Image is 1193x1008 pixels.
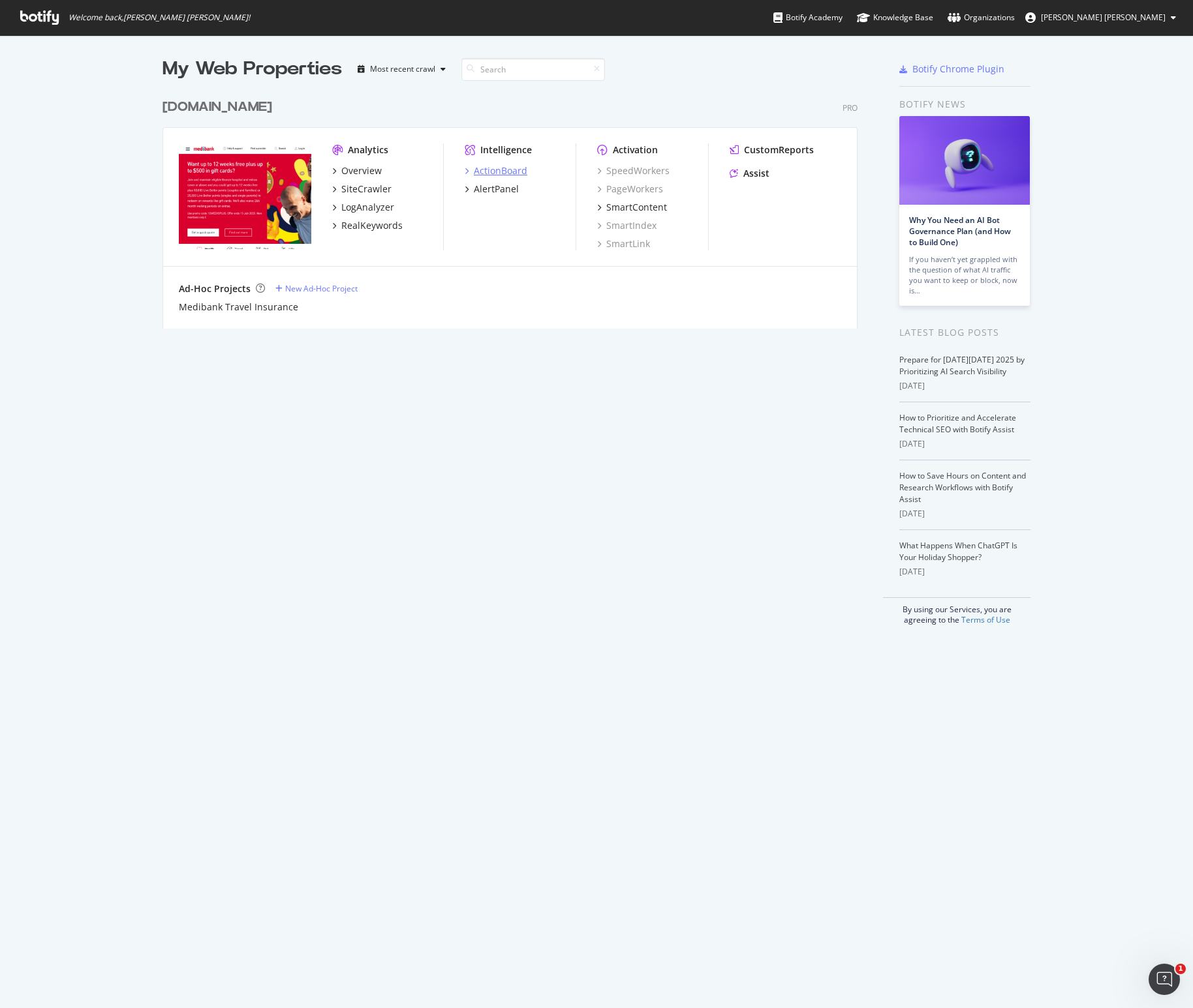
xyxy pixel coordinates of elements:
a: Botify Chrome Plugin [899,63,1004,76]
div: Botify Academy [773,11,843,24]
div: Most recent crawl [370,65,435,73]
div: RealKeywords [341,219,403,232]
a: SmartIndex [597,219,657,232]
div: New Ad-Hoc Project [285,283,358,294]
a: Assist [730,167,769,180]
a: Medibank Travel Insurance [179,301,298,314]
iframe: Intercom live chat [1149,964,1180,995]
div: Ad-Hoc Projects [179,282,251,295]
a: LogAnalyzer [332,201,394,214]
div: Overview [341,164,382,177]
div: [DATE] [899,380,1030,392]
div: Pro [843,102,858,113]
div: Analytics [348,143,388,156]
a: RealKeywords [332,219,403,232]
div: Assist [743,167,769,180]
div: [DATE] [899,438,1030,450]
a: [DOMAIN_NAME] [163,98,277,117]
a: SmartContent [597,201,667,214]
a: SiteCrawler [332,183,392,196]
div: [DATE] [899,566,1030,578]
button: [PERSON_NAME] [PERSON_NAME] [1015,7,1186,28]
a: Terms of Use [961,614,1010,625]
button: Most recent crawl [352,59,451,80]
a: New Ad-Hoc Project [275,283,358,294]
div: ActionBoard [474,164,527,177]
div: [DATE] [899,508,1030,520]
a: Overview [332,164,382,177]
div: AlertPanel [474,183,519,196]
div: CustomReports [744,143,814,156]
input: Search [461,58,605,81]
div: By using our Services, you are agreeing to the [883,597,1030,625]
a: AlertPanel [465,183,519,196]
div: Activation [613,143,658,156]
a: What Happens When ChatGPT Is Your Holiday Shopper? [899,540,1017,563]
a: Why You Need an AI Bot Governance Plan (and How to Build One) [909,215,1011,248]
a: How to Save Hours on Content and Research Workflows with Botify Assist [899,470,1026,505]
div: Knowledge Base [857,11,933,24]
div: LogAnalyzer [341,201,394,214]
div: Latest Blog Posts [899,325,1030,340]
span: Welcome back, [PERSON_NAME] [PERSON_NAME] ! [69,12,250,23]
div: Botify Chrome Plugin [912,63,1004,76]
div: SmartContent [606,201,667,214]
span: 1 [1175,964,1186,974]
img: Medibank.com.au [179,143,311,249]
a: ActionBoard [465,164,527,177]
div: Botify news [899,97,1030,111]
img: Why You Need an AI Bot Governance Plan (and How to Build One) [899,116,1030,205]
div: Intelligence [480,143,532,156]
span: Ashleigh Mabilia [1041,12,1166,23]
div: grid [163,82,868,329]
a: Prepare for [DATE][DATE] 2025 by Prioritizing AI Search Visibility [899,354,1025,377]
a: How to Prioritize and Accelerate Technical SEO with Botify Assist [899,412,1016,435]
div: SiteCrawler [341,183,392,196]
div: My Web Properties [163,56,342,82]
a: CustomReports [730,143,814,156]
div: Organizations [948,11,1015,24]
div: [DOMAIN_NAME] [163,98,272,117]
a: SmartLink [597,237,650,250]
a: SpeedWorkers [597,164,670,177]
a: PageWorkers [597,183,663,196]
div: If you haven’t yet grappled with the question of what AI traffic you want to keep or block, now is… [909,254,1020,296]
